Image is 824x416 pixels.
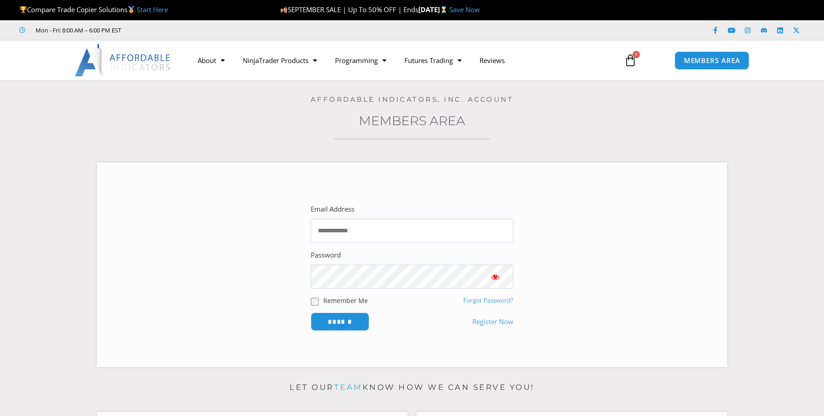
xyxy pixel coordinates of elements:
[359,113,465,128] a: Members Area
[463,296,513,304] a: Forgot Password?
[611,47,650,73] a: 0
[281,6,287,13] img: 🍂
[440,6,447,13] img: ⌛
[33,25,121,36] span: Mon - Fri: 8:00 AM – 6:00 PM EST
[449,5,480,14] a: Save Now
[134,26,269,35] iframe: Customer reviews powered by Trustpilot
[395,50,471,71] a: Futures Trading
[137,5,168,14] a: Start Here
[472,316,513,328] a: Register Now
[311,249,341,262] label: Password
[19,5,168,14] span: Compare Trade Copier Solutions
[311,203,354,216] label: Email Address
[471,50,514,71] a: Reviews
[97,380,727,395] p: Let our know how we can serve you!
[477,265,513,289] button: Show password
[323,296,368,305] label: Remember Me
[675,51,750,70] a: MEMBERS AREA
[326,50,395,71] a: Programming
[234,50,326,71] a: NinjaTrader Products
[280,5,418,14] span: SEPTEMBER SALE | Up To 50% OFF | Ends
[189,50,614,71] nav: Menu
[418,5,449,14] strong: [DATE]
[75,44,172,77] img: LogoAI | Affordable Indicators – NinjaTrader
[20,6,27,13] img: 🏆
[189,50,234,71] a: About
[684,57,740,64] span: MEMBERS AREA
[334,383,362,392] a: team
[128,6,135,13] img: 🥇
[311,95,514,104] a: Affordable Indicators, Inc. Account
[633,51,640,58] span: 0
